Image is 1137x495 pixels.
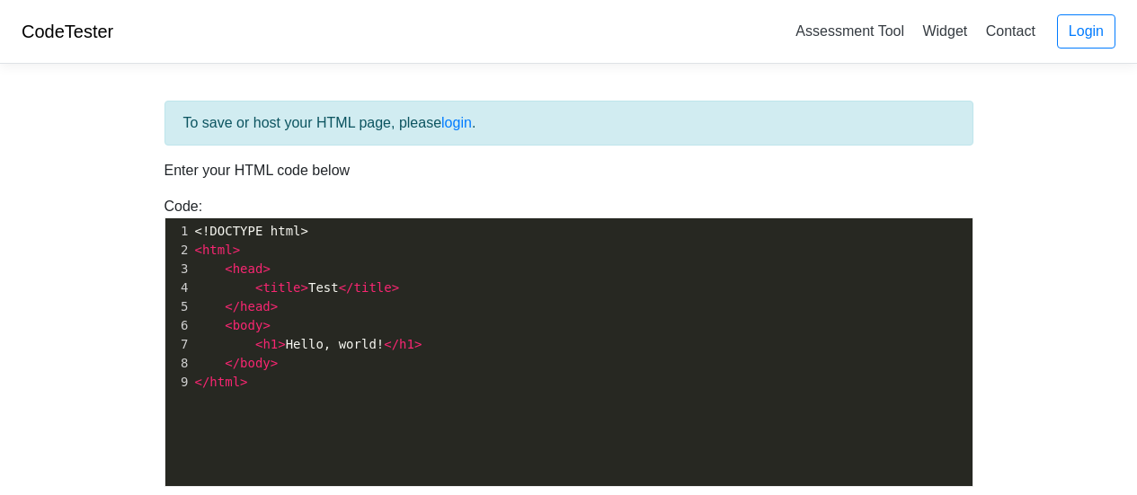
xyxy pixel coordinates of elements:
span: Test [195,280,400,295]
span: head [233,261,263,276]
div: Code: [151,196,987,487]
span: < [225,261,232,276]
span: > [392,280,399,295]
span: <!DOCTYPE html> [195,224,308,238]
span: > [262,261,270,276]
span: </ [225,299,240,314]
div: 9 [165,373,191,392]
span: </ [195,375,210,389]
div: 4 [165,278,191,297]
span: > [414,337,422,351]
div: 8 [165,354,191,373]
span: head [240,299,271,314]
span: > [240,375,247,389]
span: title [354,280,392,295]
a: CodeTester [22,22,113,41]
div: To save or host your HTML page, please . [164,101,973,146]
a: Widget [915,16,974,46]
div: 6 [165,316,191,335]
p: Enter your HTML code below [164,160,973,181]
span: Hello, world! [195,337,422,351]
span: > [233,243,240,257]
span: > [271,356,278,370]
span: </ [384,337,399,351]
span: > [278,337,285,351]
div: 2 [165,241,191,260]
a: Contact [979,16,1043,46]
span: </ [225,356,240,370]
a: login [441,115,472,130]
div: 7 [165,335,191,354]
div: 3 [165,260,191,278]
span: < [195,243,202,257]
span: > [271,299,278,314]
span: html [202,243,233,257]
span: body [240,356,271,370]
a: Login [1057,14,1115,49]
span: html [209,375,240,389]
span: h1 [262,337,278,351]
div: 5 [165,297,191,316]
div: 1 [165,222,191,241]
span: > [301,280,308,295]
span: < [255,337,262,351]
span: > [262,318,270,332]
span: </ [339,280,354,295]
span: title [262,280,300,295]
span: body [233,318,263,332]
span: < [225,318,232,332]
span: < [255,280,262,295]
span: h1 [399,337,414,351]
a: Assessment Tool [788,16,911,46]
